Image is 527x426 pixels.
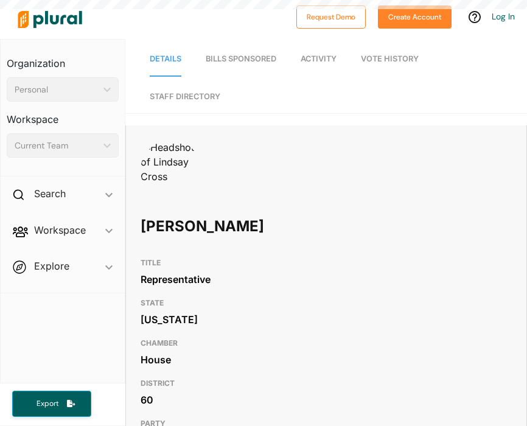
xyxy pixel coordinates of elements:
h3: Organization [7,46,119,72]
span: Details [150,54,181,63]
h3: CHAMBER [141,336,512,351]
div: 60 [141,391,512,409]
div: Personal [15,83,99,96]
a: Bills Sponsored [206,42,276,77]
a: Create Account [378,10,452,23]
div: House [141,351,512,369]
a: Request Demo [296,10,366,23]
span: Export [28,399,67,409]
button: Create Account [378,5,452,29]
h3: Workspace [7,102,119,128]
h3: STATE [141,296,512,310]
h3: DISTRICT [141,376,512,391]
img: Headshot of Lindsay Cross [141,140,201,184]
a: Log In [492,11,515,22]
span: Vote History [361,54,419,63]
h2: Search [34,187,66,200]
div: Representative [141,270,512,288]
a: Staff Directory [150,80,220,113]
h3: TITLE [141,256,512,270]
div: [US_STATE] [141,310,512,329]
a: Activity [301,42,337,77]
button: Request Demo [296,5,366,29]
a: Vote History [361,42,419,77]
span: Bills Sponsored [206,54,276,63]
span: Activity [301,54,337,63]
div: Current Team [15,139,99,152]
h1: [PERSON_NAME] [141,208,363,245]
button: Export [12,391,91,417]
a: Details [150,42,181,77]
